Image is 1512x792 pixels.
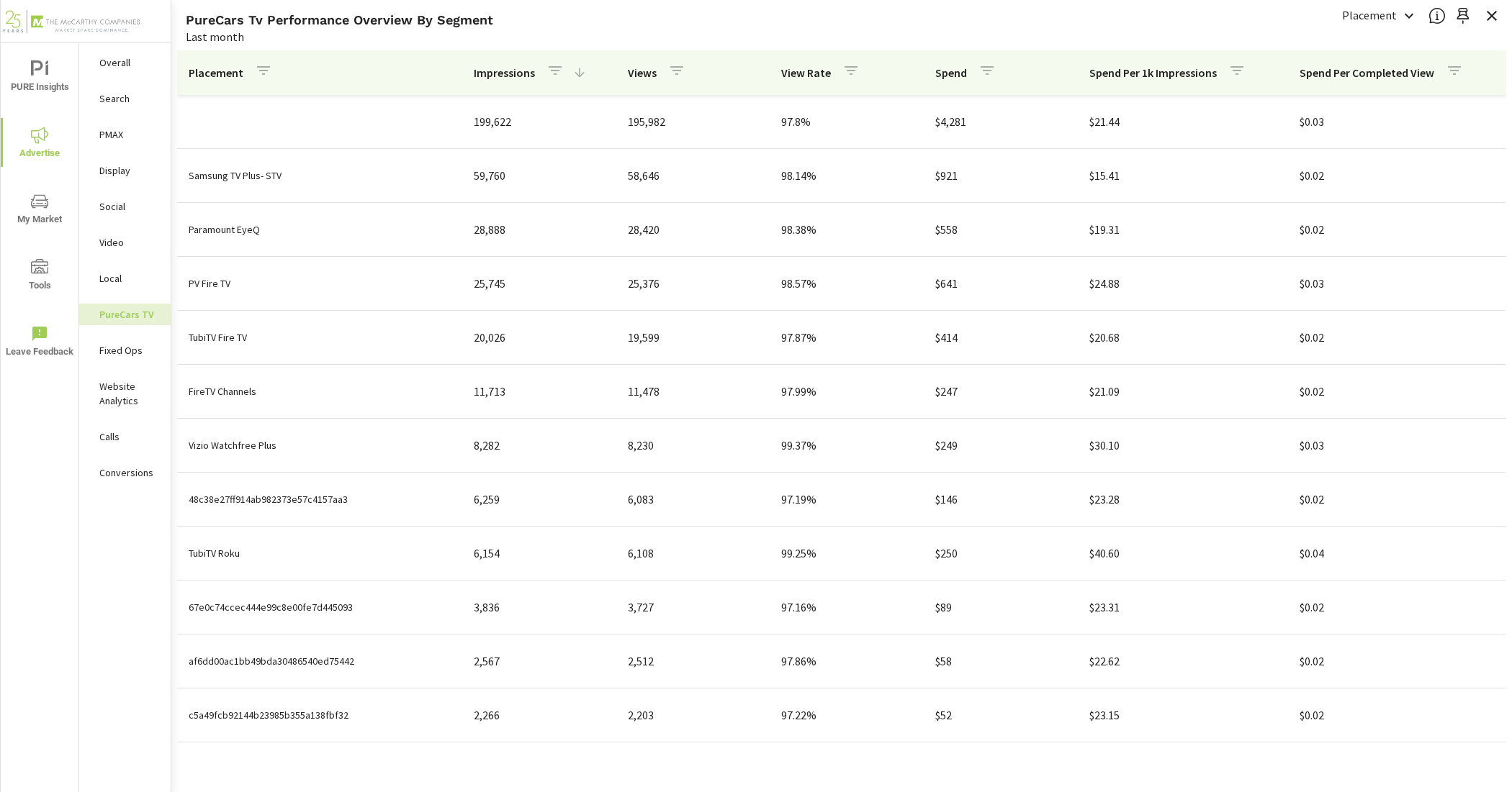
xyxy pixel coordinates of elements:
p: 2,567 [474,652,605,670]
p: [DOMAIN_NAME] [189,762,451,776]
p: $21.44 [1089,113,1277,130]
div: Social [79,196,171,217]
p: 99.25% [781,545,912,562]
p: 6,259 [474,491,605,508]
p: 97.87% [781,329,912,346]
p: Local [99,271,159,286]
p: 99.37% [781,437,912,454]
p: 195,982 [628,113,759,130]
p: $54 [935,760,1066,778]
p: 2,203 [628,706,759,724]
p: FireTV Channels [189,384,451,399]
p: 48c38e27ff914ab982373e57c4157aa3 [189,492,451,506]
p: 97.22% [781,706,912,724]
p: Paramount EyeQ [189,222,451,237]
p: $22.62 [1089,652,1277,670]
p: 2,242 [474,760,605,778]
span: Save this to your personalized report [1452,4,1475,27]
p: $30.10 [1089,437,1277,454]
p: 58,646 [628,167,759,184]
p: 11,713 [474,383,605,400]
div: Search [79,88,171,109]
p: 98.38% [781,221,912,238]
p: $23.28 [1089,491,1277,508]
p: $40.60 [1089,545,1277,562]
p: 3,836 [474,598,605,616]
p: 2,266 [474,706,605,724]
p: 11,478 [628,383,759,400]
p: $247 [935,383,1066,400]
p: $0.02 [1300,383,1494,400]
p: Search [99,91,159,106]
p: $20.68 [1089,329,1277,346]
p: Conversions [99,465,159,480]
div: nav menu [1,43,78,374]
h5: PureCars Tv Performance Overview By Segment [186,12,493,27]
p: 97.59% [781,760,912,778]
p: $23.31 [1089,598,1277,616]
p: $558 [935,221,1066,238]
p: 6,108 [628,545,759,562]
div: Overall [79,52,171,73]
p: $19.31 [1089,221,1277,238]
p: $21.09 [1089,383,1277,400]
span: Advertise [5,127,74,162]
p: Website Analytics [99,379,159,408]
div: Conversions [79,462,171,483]
p: $921 [935,167,1066,184]
p: 97.99% [781,383,912,400]
p: Last month [186,28,244,45]
p: 97.16% [781,598,912,616]
p: $0.04 [1300,545,1494,562]
p: $0.02 [1300,706,1494,724]
p: $0.02 [1300,598,1494,616]
p: $250 [935,545,1066,562]
p: PureCars TV [99,307,159,322]
p: Overall [99,55,159,70]
p: 98.57% [781,275,912,292]
div: Calls [79,426,171,447]
p: PMAX [99,127,159,142]
p: Display [99,163,159,178]
p: Views [628,65,657,80]
p: 98.14% [781,167,912,184]
p: 6,083 [628,491,759,508]
p: $15.41 [1089,167,1277,184]
span: PURE Insights [5,60,74,96]
span: Tools [5,259,74,294]
p: Spend [935,65,967,80]
p: c5a49fcb92144b23985b355a138fbf32 [189,708,451,722]
p: $249 [935,437,1066,454]
p: $0.03 [1300,437,1494,454]
p: $0.03 [1300,275,1494,292]
p: $89 [935,598,1066,616]
p: af6dd00ac1bb49bda30486540ed75442 [189,654,451,668]
span: My Market [5,193,74,228]
div: Video [79,232,171,253]
p: $58 [935,652,1066,670]
p: $24.88 [1089,275,1277,292]
p: TubiTV Fire TV [189,330,451,345]
span: Leave Feedback [5,325,74,360]
button: Exit Fullscreen [1480,4,1503,27]
p: 97.86% [781,652,912,670]
p: Calls [99,429,159,444]
p: Video [99,235,159,250]
div: Placement [1333,3,1423,28]
p: $0.03 [1300,113,1494,130]
p: 28,888 [474,221,605,238]
p: $0.02 [1300,329,1494,346]
p: Spend Per Completed View [1300,65,1434,80]
p: $0.02 [1300,652,1494,670]
p: 59,760 [474,167,605,184]
p: 97.19% [781,491,912,508]
p: 6,154 [474,545,605,562]
p: $0.02 [1300,221,1494,238]
p: 2,512 [628,652,759,670]
p: $24.12 [1089,760,1277,778]
p: 199,622 [474,113,605,130]
p: PV Fire TV [189,276,451,291]
div: PureCars TV [79,304,171,325]
p: Samsung TV Plus- STV [189,168,451,183]
div: Local [79,268,171,289]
